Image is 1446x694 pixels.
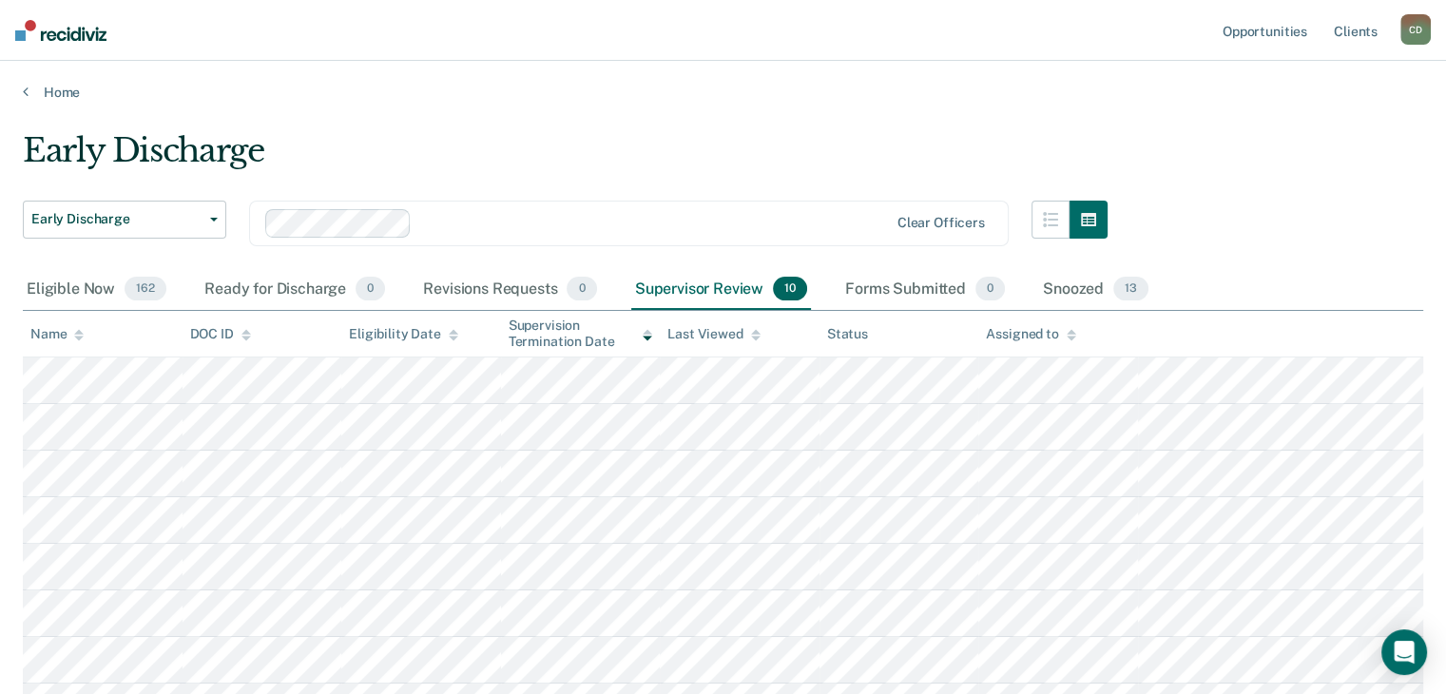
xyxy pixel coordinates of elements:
[31,211,202,227] span: Early Discharge
[23,131,1108,185] div: Early Discharge
[827,326,868,342] div: Status
[567,277,596,301] span: 0
[125,277,166,301] span: 162
[773,277,807,301] span: 10
[986,326,1075,342] div: Assigned to
[841,269,1009,311] div: Forms Submitted0
[631,269,811,311] div: Supervisor Review10
[356,277,385,301] span: 0
[23,84,1423,101] a: Home
[1400,14,1431,45] button: CD
[419,269,600,311] div: Revisions Requests0
[349,326,458,342] div: Eligibility Date
[509,318,653,350] div: Supervision Termination Date
[15,20,106,41] img: Recidiviz
[975,277,1005,301] span: 0
[667,326,760,342] div: Last Viewed
[30,326,84,342] div: Name
[1039,269,1152,311] div: Snoozed13
[897,215,985,231] div: Clear officers
[23,201,226,239] button: Early Discharge
[201,269,389,311] div: Ready for Discharge0
[1400,14,1431,45] div: C D
[23,269,170,311] div: Eligible Now162
[1113,277,1148,301] span: 13
[1381,629,1427,675] div: Open Intercom Messenger
[190,326,251,342] div: DOC ID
